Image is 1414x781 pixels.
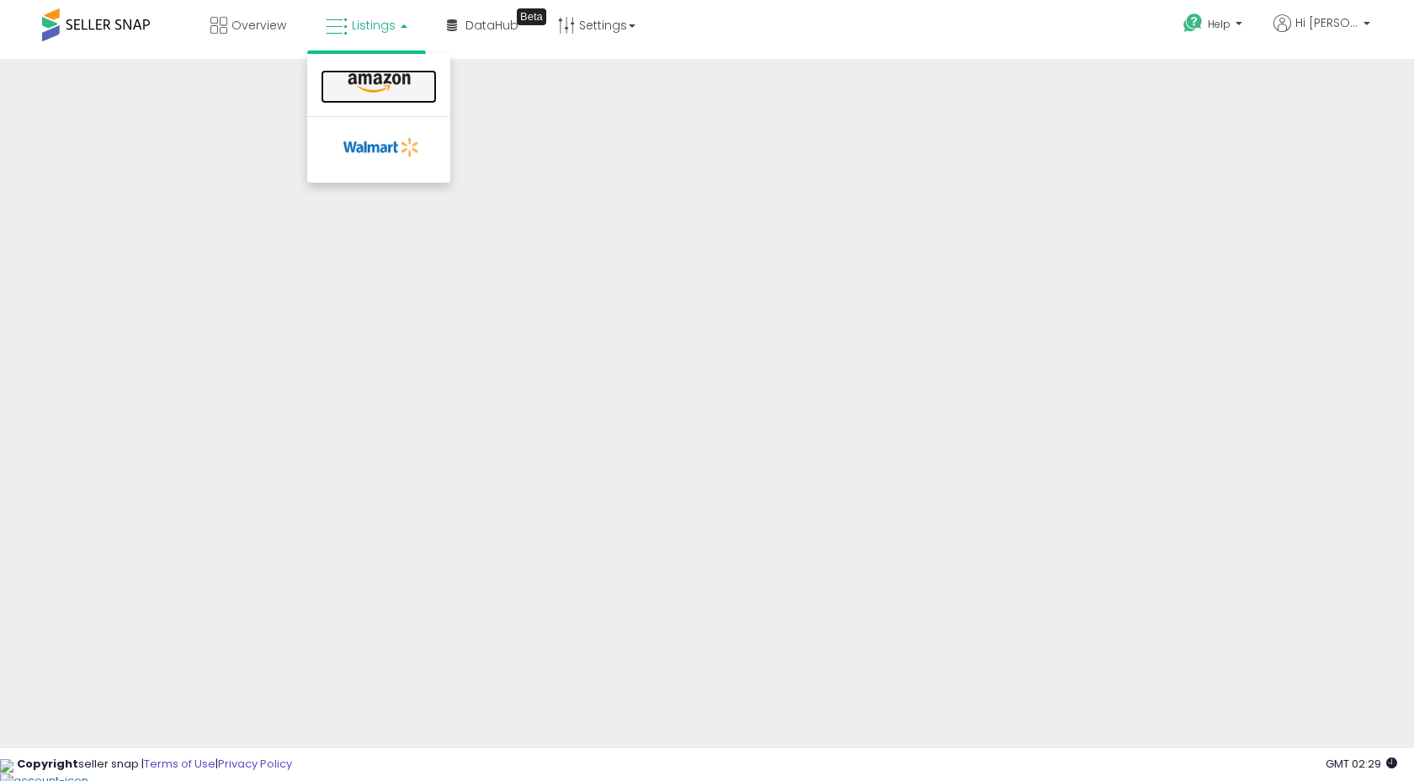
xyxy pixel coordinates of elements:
span: Overview [231,17,286,34]
span: Listings [352,17,396,34]
span: Hi [PERSON_NAME] [1295,14,1358,31]
span: DataHub [465,17,518,34]
i: Get Help [1183,13,1204,34]
div: Tooltip anchor [517,8,546,25]
span: Help [1208,17,1231,31]
a: Hi [PERSON_NAME] [1273,14,1370,52]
